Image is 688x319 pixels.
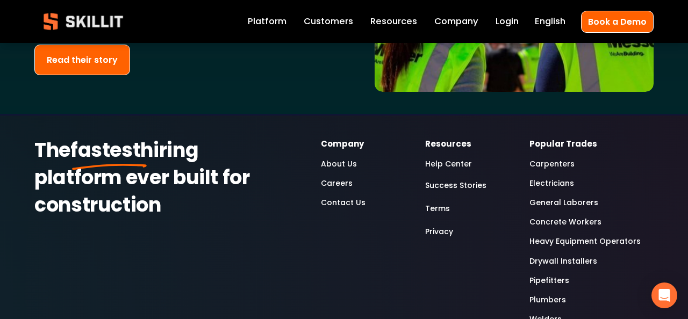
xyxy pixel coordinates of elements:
[496,14,519,29] a: Login
[34,135,254,223] strong: hiring platform ever built for construction
[535,14,565,29] div: language picker
[425,201,450,216] a: Terms
[425,224,453,240] a: Privacy
[321,157,357,170] a: About Us
[304,14,353,29] a: Customers
[535,15,565,28] span: English
[434,14,478,29] a: Company
[321,196,365,209] a: Contact Us
[529,215,601,228] a: Concrete Workers
[321,137,364,151] strong: Company
[581,11,654,33] a: Book a Demo
[529,177,574,190] a: Electricians
[529,157,575,170] a: Carpenters
[248,14,286,29] a: Platform
[529,235,641,248] a: Heavy Equipment Operators
[34,135,70,169] strong: The
[34,45,130,75] a: Read their story
[425,137,471,151] strong: Resources
[425,157,472,170] a: Help Center
[529,293,566,306] a: Plumbers
[321,177,353,190] a: Careers
[651,282,677,308] div: Open Intercom Messenger
[529,196,598,209] a: General Laborers
[70,135,140,169] strong: fastest
[425,178,486,193] a: Success Stories
[529,274,569,287] a: Pipefitters
[34,5,132,38] img: Skillit
[370,15,417,28] span: Resources
[529,137,597,151] strong: Popular Trades
[370,14,417,29] a: folder dropdown
[529,255,597,267] a: Drywall Installers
